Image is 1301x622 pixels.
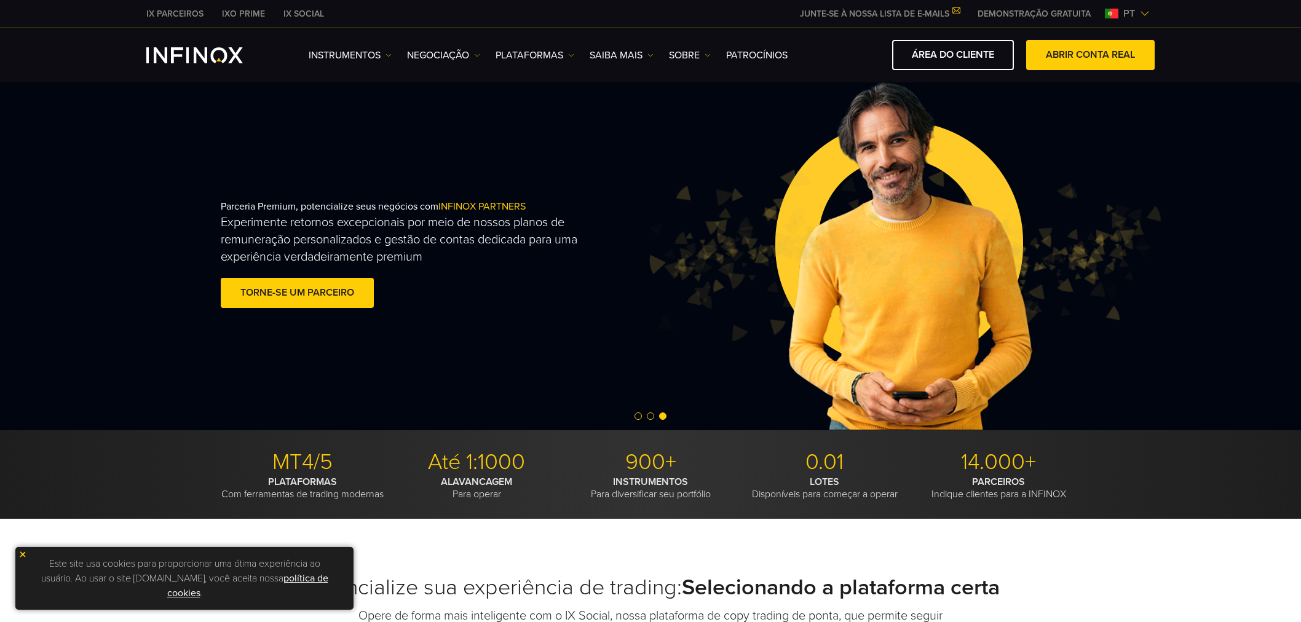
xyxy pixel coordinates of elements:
span: pt [1118,6,1140,21]
span: INFINOX PARTNERS [438,200,526,213]
p: MT4/5 [220,449,385,476]
p: Para operar [394,476,559,500]
strong: ALAVANCAGEM [441,476,512,488]
p: Disponíveis para começar a operar [742,476,907,500]
a: Torne-se um parceiro [221,278,374,308]
p: 0.01 [742,449,907,476]
p: Com ferramentas de trading modernas [220,476,385,500]
a: INFINOX [274,7,333,20]
a: Instrumentos [309,48,392,63]
span: Go to slide 2 [647,412,654,420]
p: 900+ [568,449,733,476]
a: SOBRE [669,48,711,63]
strong: LOTES [810,476,839,488]
h2: Potencialize sua experiência de trading: [220,574,1081,601]
a: INFINOX MENU [968,7,1100,20]
strong: INSTRUMENTOS [613,476,688,488]
a: INFINOX [137,7,213,20]
strong: PLATAFORMAS [268,476,337,488]
p: 14.000+ [916,449,1081,476]
strong: Selecionando a plataforma certa [682,574,1000,600]
p: Indique clientes para a INFINOX [916,476,1081,500]
span: Go to slide 3 [659,412,666,420]
strong: PARCEIROS [972,476,1025,488]
a: PLATAFORMAS [496,48,574,63]
a: NEGOCIAÇÃO [407,48,480,63]
span: Go to slide 1 [635,412,642,420]
a: Patrocínios [726,48,788,63]
p: Para diversificar seu portfólio [568,476,733,500]
a: Saiba mais [590,48,654,63]
img: yellow close icon [18,550,27,559]
a: ABRIR CONTA REAL [1026,40,1155,70]
a: JUNTE-SE À NOSSA LISTA DE E-MAILS [791,9,968,19]
a: INFINOX [213,7,274,20]
div: Parceria Premium, potencialize seus negócios com [221,181,677,331]
p: Até 1:1000 [394,449,559,476]
p: Experimente retornos excepcionais por meio de nossos planos de remuneração personalizados e gestã... [221,214,586,266]
a: INFINOX Logo [146,47,272,63]
p: Este site usa cookies para proporcionar uma ótima experiência ao usuário. Ao usar o site [DOMAIN_... [22,553,347,604]
a: ÁREA DO CLIENTE [892,40,1014,70]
